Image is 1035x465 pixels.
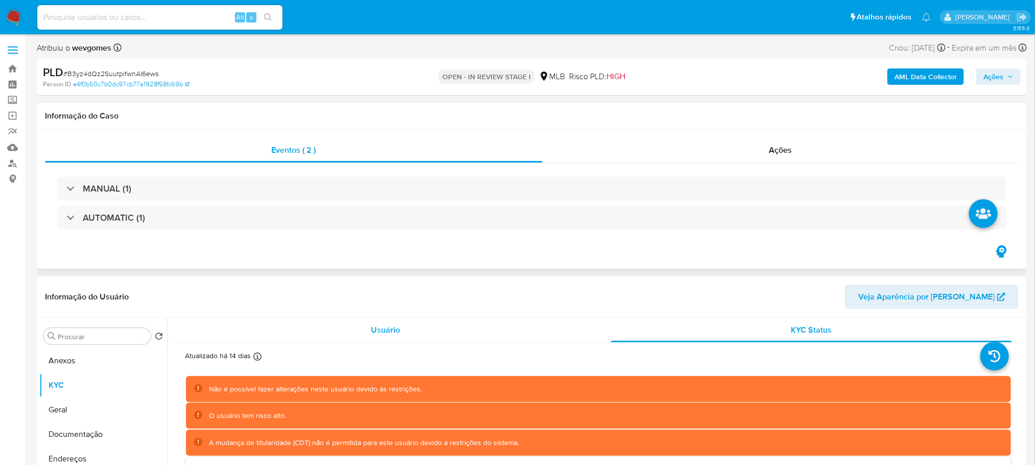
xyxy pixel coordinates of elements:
h1: Informação do Usuário [45,292,129,302]
span: Ações [983,68,1003,85]
button: KYC [39,373,167,398]
button: AML Data Collector [887,68,964,85]
b: AML Data Collector [895,68,957,85]
a: e4f0b50c7b0dc97cb77a1928f58fc69b [73,80,190,89]
b: wevgomes [70,42,111,54]
button: Procurar [48,332,56,340]
button: Retornar ao pedido padrão [155,332,163,343]
button: search-icon [257,10,278,25]
button: Ações [976,68,1021,85]
a: Notificações [922,13,931,21]
span: Eventos ( 2 ) [272,144,316,156]
span: Expira em um mês [952,42,1017,54]
span: s [250,12,253,22]
span: Veja Aparência por [PERSON_NAME] [858,285,995,309]
h3: MANUAL (1) [83,183,131,194]
span: KYC Status [791,324,832,336]
button: Documentação [39,422,167,447]
button: Anexos [39,348,167,373]
span: Usuário [371,324,400,336]
span: Atalhos rápidos [857,12,912,22]
div: AUTOMATIC (1) [57,206,1006,229]
div: MLB [539,71,565,82]
p: OPEN - IN REVIEW STAGE I [438,69,535,84]
input: Procurar [58,332,147,341]
b: PLD [43,64,63,80]
input: Pesquise usuários ou casos... [37,11,283,24]
p: Atualizado há 14 dias [185,351,251,361]
span: HIGH [606,71,625,82]
button: Veja Aparência por [PERSON_NAME] [845,285,1019,309]
span: Risco PLD: [569,71,625,82]
b: Person ID [43,80,71,89]
span: # B3yz4dQz2SuutpifwnAI6ews [63,68,158,79]
span: Atribuiu o [37,42,111,54]
div: MANUAL (1) [57,177,1006,200]
a: Sair [1017,12,1027,22]
span: Ações [769,144,792,156]
h1: Informação do Caso [45,111,1019,121]
span: - [948,41,950,55]
div: Criou: [DATE] [889,41,946,55]
button: Geral [39,398,167,422]
p: weverton.gomes@mercadopago.com.br [955,12,1013,22]
h3: AUTOMATIC (1) [83,212,145,223]
span: Alt [236,12,244,22]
